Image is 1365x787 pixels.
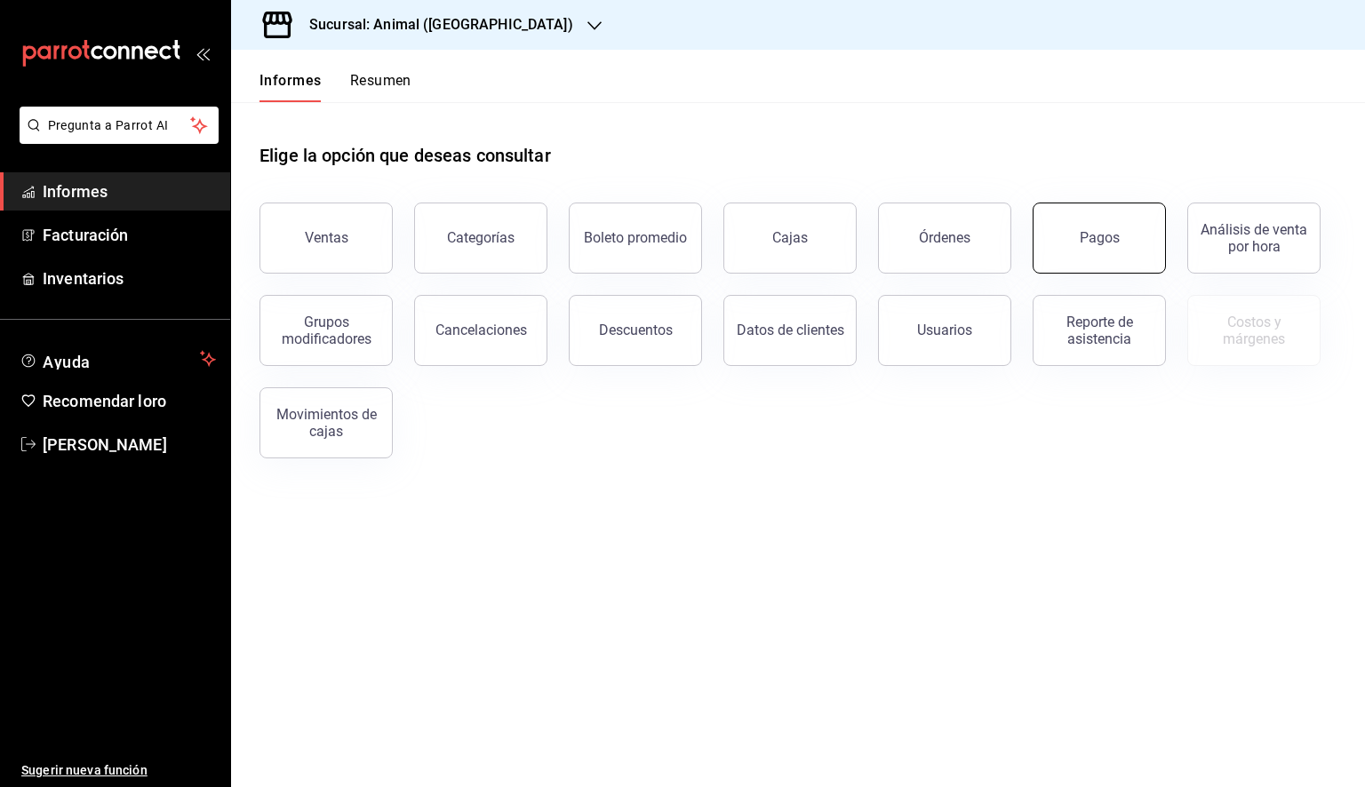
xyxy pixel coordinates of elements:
font: Análisis de venta por hora [1201,221,1307,255]
font: Resumen [350,72,411,89]
font: Ayuda [43,353,91,371]
button: Descuentos [569,295,702,366]
button: Grupos modificadores [259,295,393,366]
font: Usuarios [917,322,972,338]
font: Sucursal: Animal ([GEOGRAPHIC_DATA]) [309,16,573,33]
font: Informes [259,72,322,89]
font: Pagos [1080,229,1120,246]
font: Categorías [447,229,515,246]
button: abrir_cajón_menú [196,46,210,60]
button: Reporte de asistencia [1033,295,1166,366]
font: Inventarios [43,269,124,288]
font: Sugerir nueva función [21,763,148,777]
button: Pagos [1033,203,1166,274]
a: Pregunta a Parrot AI [12,129,219,147]
font: Grupos modificadores [282,314,371,347]
font: Datos de clientes [737,322,844,338]
font: Cajas [772,229,809,246]
button: Usuarios [878,295,1011,366]
font: Informes [43,182,108,201]
button: Ventas [259,203,393,274]
font: Órdenes [919,229,970,246]
button: Movimientos de cajas [259,387,393,458]
font: Ventas [305,229,348,246]
button: Cancelaciones [414,295,547,366]
div: pestañas de navegación [259,71,411,102]
button: Datos de clientes [723,295,857,366]
button: Boleto promedio [569,203,702,274]
font: Pregunta a Parrot AI [48,118,169,132]
button: Categorías [414,203,547,274]
button: Análisis de venta por hora [1187,203,1321,274]
button: Órdenes [878,203,1011,274]
font: [PERSON_NAME] [43,435,167,454]
font: Recomendar loro [43,392,166,410]
font: Descuentos [599,322,673,338]
a: Cajas [723,203,857,274]
button: Contrata inventarios para ver este informe [1187,295,1321,366]
button: Pregunta a Parrot AI [20,107,219,144]
font: Facturación [43,226,128,244]
font: Movimientos de cajas [276,406,377,440]
font: Reporte de asistencia [1066,314,1133,347]
font: Elige la opción que deseas consultar [259,145,551,166]
font: Cancelaciones [435,322,527,338]
font: Boleto promedio [584,229,687,246]
font: Costos y márgenes [1223,314,1285,347]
